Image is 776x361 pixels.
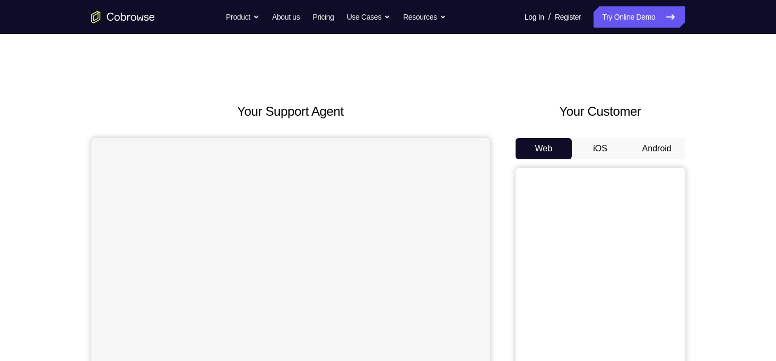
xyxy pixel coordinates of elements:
[525,6,544,28] a: Log In
[91,11,155,23] a: Go to the home page
[403,6,446,28] button: Resources
[91,102,490,121] h2: Your Support Agent
[347,6,390,28] button: Use Cases
[555,6,581,28] a: Register
[548,11,551,23] span: /
[629,138,685,159] button: Android
[516,102,685,121] h2: Your Customer
[226,6,259,28] button: Product
[572,138,629,159] button: iOS
[272,6,300,28] a: About us
[312,6,334,28] a: Pricing
[516,138,572,159] button: Web
[594,6,685,28] a: Try Online Demo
